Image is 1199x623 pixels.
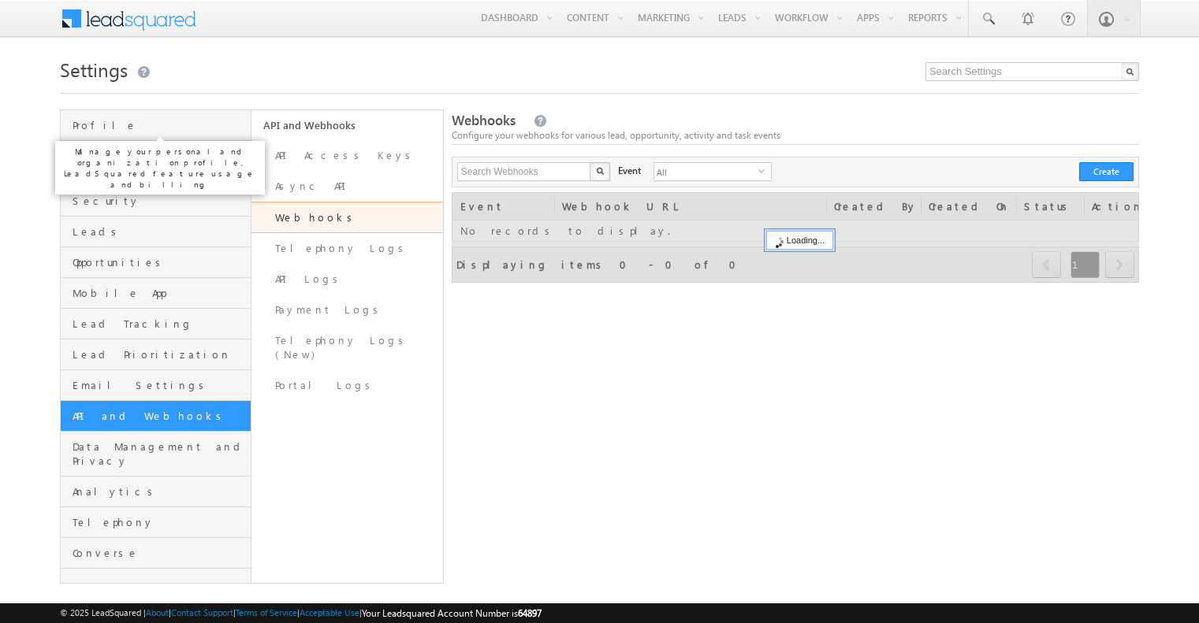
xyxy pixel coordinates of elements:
a: API and Webhooks [61,401,251,432]
span: Settings [60,57,128,82]
button: Create [1079,162,1134,181]
div: Loading... [766,231,833,250]
span: 64897 [518,607,542,619]
a: Security [61,186,251,217]
span: Lead Prioritization [73,347,247,362]
a: Terms of Service [236,607,297,617]
a: About [146,607,169,617]
span: Profile [73,118,247,132]
span: Security [73,194,247,208]
a: API Access Keys [251,140,442,171]
a: Data Management and Privacy [61,432,251,477]
p: Manage your personal and organization profile, LeadSquared feature usage and billing [61,146,259,190]
a: Email Settings [61,370,251,401]
input: Search Settings [925,62,1139,81]
a: Mobile App [61,278,251,309]
a: Telephony Logs (New) [251,325,442,370]
span: Leads [73,224,247,239]
span: Your Leadsquared Account Number is [362,607,542,619]
span: Telephony [73,515,247,529]
a: Leads [61,217,251,247]
div: Configure your webhooks for various lead, opportunity, activity and task events [452,128,1139,143]
a: Analytics [61,477,251,507]
span: Webhooks [452,111,516,129]
span: Mobile App [73,286,247,300]
a: Opportunities [61,247,251,278]
a: Async API [251,171,442,202]
span: All [654,163,758,180]
a: Converse [61,538,251,569]
span: Data Management and Privacy [73,439,247,468]
span: API and Webhooks [73,409,247,423]
a: Webhooks [251,202,442,233]
span: © 2025 LeadSquared | | | | | [60,606,542,621]
span: Analytics [73,484,247,499]
a: Telephony [61,507,251,538]
a: API Logs [251,264,442,295]
span: Email Settings [73,378,247,392]
span: Lead Tracking [73,317,247,331]
span: Opportunities [73,255,247,269]
a: Telephony Logs [251,233,442,264]
img: Search [596,167,604,175]
a: Profile [61,110,251,141]
a: Portal Logs [251,370,442,401]
span: select [758,167,771,174]
a: API and Webhooks [251,110,442,140]
a: Acceptable Use [300,607,359,617]
span: Event [618,164,641,178]
span: Converse [73,546,247,560]
a: Lead Tracking [61,309,251,339]
a: Contact Support [171,607,233,617]
a: Payment Logs [251,295,442,325]
a: Lead Prioritization [61,339,251,370]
